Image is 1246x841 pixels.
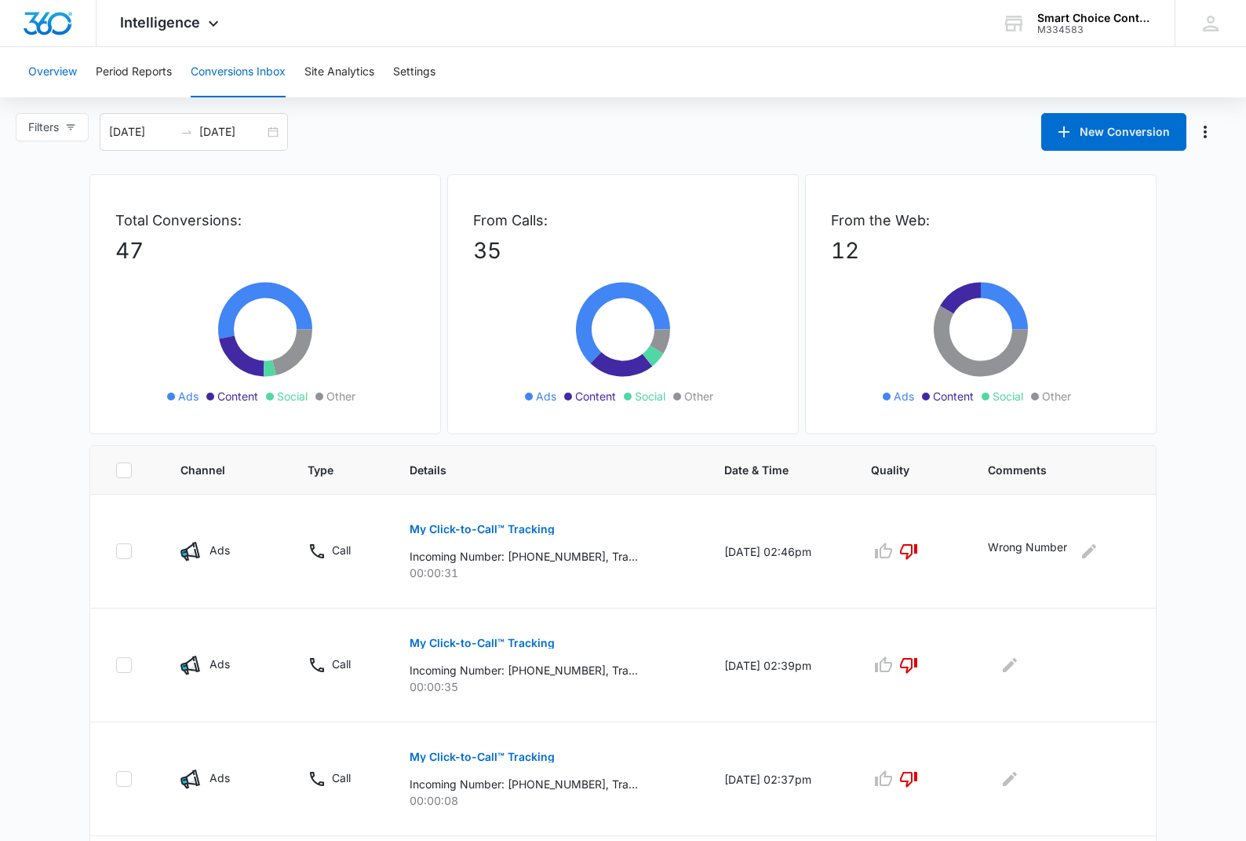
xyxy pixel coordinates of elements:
span: Quality [871,462,927,478]
p: 12 [831,234,1131,267]
span: Date & Time [724,462,811,478]
div: account id [1037,24,1152,35]
p: 47 [115,234,415,267]
button: Edit Comments [997,766,1022,792]
button: My Click-to-Call™ Tracking [410,510,555,548]
button: Settings [393,47,435,97]
div: account name [1037,12,1152,24]
span: Other [1042,388,1071,404]
p: Call [332,770,351,786]
p: 00:00:31 [410,565,687,581]
p: Incoming Number: [PHONE_NUMBER], Tracking Number: [PHONE_NUMBER], Ring To: [PHONE_NUMBER], Caller... [410,662,638,678]
td: [DATE] 02:46pm [705,495,853,609]
p: 00:00:35 [410,678,687,695]
p: Call [332,656,351,672]
p: From the Web: [831,210,1131,231]
p: Ads [209,770,230,786]
span: Content [217,388,258,404]
span: Ads [536,388,556,404]
span: Content [933,388,974,404]
span: Details [410,462,664,478]
p: Total Conversions: [115,210,415,231]
p: Wrong Number [988,539,1067,564]
td: [DATE] 02:39pm [705,609,853,722]
span: Ads [894,388,914,404]
span: Other [684,388,713,404]
span: Content [575,388,616,404]
span: Other [326,388,355,404]
p: Incoming Number: [PHONE_NUMBER], Tracking Number: [PHONE_NUMBER], Ring To: [PHONE_NUMBER], Caller... [410,776,638,792]
button: Period Reports [96,47,172,97]
td: [DATE] 02:37pm [705,722,853,836]
button: My Click-to-Call™ Tracking [410,738,555,776]
input: Start date [109,123,174,141]
button: Manage Numbers [1193,119,1218,144]
p: 35 [473,234,773,267]
button: New Conversion [1041,113,1186,151]
p: Incoming Number: [PHONE_NUMBER], Tracking Number: [PHONE_NUMBER], Ring To: [PHONE_NUMBER], Caller... [410,548,638,565]
button: Site Analytics [304,47,374,97]
button: Conversions Inbox [191,47,286,97]
button: Overview [28,47,77,97]
p: My Click-to-Call™ Tracking [410,638,555,649]
span: Social [277,388,308,404]
p: Ads [209,656,230,672]
button: Filters [16,113,89,141]
p: From Calls: [473,210,773,231]
p: My Click-to-Call™ Tracking [410,751,555,762]
span: Filters [28,119,59,136]
p: My Click-to-Call™ Tracking [410,524,555,535]
input: End date [199,123,264,141]
span: Ads [178,388,199,404]
button: My Click-to-Call™ Tracking [410,624,555,662]
span: swap-right [180,126,193,138]
p: 00:00:08 [410,792,687,809]
span: Social [635,388,665,404]
span: Type [308,462,349,478]
button: Edit Comments [997,653,1022,678]
button: Edit Comments [1077,539,1102,564]
p: Call [332,542,351,558]
p: Ads [209,542,230,558]
span: Intelligence [120,14,200,31]
span: Channel [180,462,247,478]
span: Comments [988,462,1108,478]
span: to [180,126,193,138]
span: Social [993,388,1023,404]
